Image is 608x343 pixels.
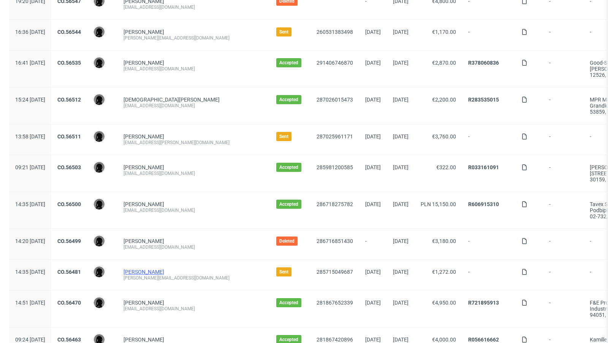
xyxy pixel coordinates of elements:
img: Dawid Urbanowicz [94,162,104,173]
span: - [468,29,509,41]
span: Accepted [279,60,298,66]
span: - [549,238,578,250]
span: Accepted [279,164,298,170]
a: CO.56535 [57,60,81,66]
span: - [549,60,578,78]
a: [DEMOGRAPHIC_DATA][PERSON_NAME] [123,97,220,103]
span: Accepted [279,201,298,207]
span: €322.00 [436,164,456,170]
a: R378060836 [468,60,499,66]
div: [EMAIL_ADDRESS][DOMAIN_NAME] [123,103,264,109]
div: [EMAIL_ADDRESS][DOMAIN_NAME] [123,207,264,213]
span: 14:35 [DATE] [15,269,45,275]
span: 16:41 [DATE] [15,60,45,66]
a: 286716851430 [317,238,353,244]
span: 15:24 [DATE] [15,97,45,103]
a: 291406746870 [317,60,353,66]
span: €4,000.00 [432,337,456,343]
a: CO.56511 [57,133,81,140]
a: [PERSON_NAME] [123,133,164,140]
a: [PERSON_NAME] [123,201,164,207]
span: €1,272.00 [432,269,456,275]
div: [EMAIL_ADDRESS][PERSON_NAME][DOMAIN_NAME] [123,140,264,146]
span: [DATE] [365,337,381,343]
img: Dawid Urbanowicz [94,267,104,277]
a: R283535015 [468,97,499,103]
a: CO.56481 [57,269,81,275]
a: [PERSON_NAME] [123,300,164,306]
div: [PERSON_NAME][EMAIL_ADDRESS][DOMAIN_NAME] [123,35,264,41]
span: [DATE] [365,133,381,140]
a: [PERSON_NAME] [123,269,164,275]
span: PLN 15,150.00 [421,201,456,207]
a: 260531383498 [317,29,353,35]
span: [DATE] [393,29,408,35]
a: CO.56512 [57,97,81,103]
span: - [549,164,578,183]
img: Dawid Urbanowicz [94,27,104,37]
img: Dawid Urbanowicz [94,199,104,210]
span: Accepted [279,300,298,306]
span: [DATE] [393,269,408,275]
span: €2,200.00 [432,97,456,103]
a: R033161091 [468,164,499,170]
a: 281867652339 [317,300,353,306]
span: €3,760.00 [432,133,456,140]
a: R606915310 [468,201,499,207]
span: [DATE] [365,269,381,275]
span: €2,870.00 [432,60,456,66]
span: Sent [279,269,288,275]
span: [DATE] [393,300,408,306]
span: [DATE] [365,201,381,207]
span: €4,950.00 [432,300,456,306]
div: [PERSON_NAME][EMAIL_ADDRESS][DOMAIN_NAME] [123,275,264,281]
span: - [549,201,578,219]
a: [PERSON_NAME] [123,164,164,170]
div: [EMAIL_ADDRESS][DOMAIN_NAME] [123,4,264,10]
span: 16:36 [DATE] [15,29,45,35]
a: [PERSON_NAME] [123,29,164,35]
span: - [549,29,578,41]
a: CO.56500 [57,201,81,207]
img: Dawid Urbanowicz [94,131,104,142]
span: [DATE] [393,164,408,170]
img: Dawid Urbanowicz [94,297,104,308]
span: [DATE] [393,133,408,140]
a: 285981200585 [317,164,353,170]
img: Dawid Urbanowicz [94,57,104,68]
span: 09:24 [DATE] [15,337,45,343]
span: [DATE] [393,97,408,103]
span: [DATE] [393,337,408,343]
a: CO.56503 [57,164,81,170]
a: R721895913 [468,300,499,306]
a: CO.56463 [57,337,81,343]
span: [DATE] [365,97,381,103]
a: 287025961171 [317,133,353,140]
div: [EMAIL_ADDRESS][DOMAIN_NAME] [123,306,264,312]
a: CO.56499 [57,238,81,244]
span: - [549,269,578,281]
span: Accepted [279,97,298,103]
span: 09:21 [DATE] [15,164,45,170]
div: [EMAIL_ADDRESS][DOMAIN_NAME] [123,170,264,176]
a: [PERSON_NAME] [123,238,164,244]
span: [DATE] [365,164,381,170]
span: [DATE] [365,300,381,306]
a: CO.56470 [57,300,81,306]
span: - [549,97,578,115]
span: - [365,238,381,250]
span: Sent [279,29,288,35]
span: - [468,269,509,281]
span: [DATE] [393,201,408,207]
span: [DATE] [365,60,381,66]
span: €3,180.00 [432,238,456,244]
span: 14:20 [DATE] [15,238,45,244]
a: 285715049687 [317,269,353,275]
div: [EMAIL_ADDRESS][DOMAIN_NAME] [123,66,264,72]
img: Dawid Urbanowicz [94,94,104,105]
a: [PERSON_NAME] [123,60,164,66]
span: €1,170.00 [432,29,456,35]
a: 287026015473 [317,97,353,103]
span: [DATE] [393,60,408,66]
span: [DATE] [365,29,381,35]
